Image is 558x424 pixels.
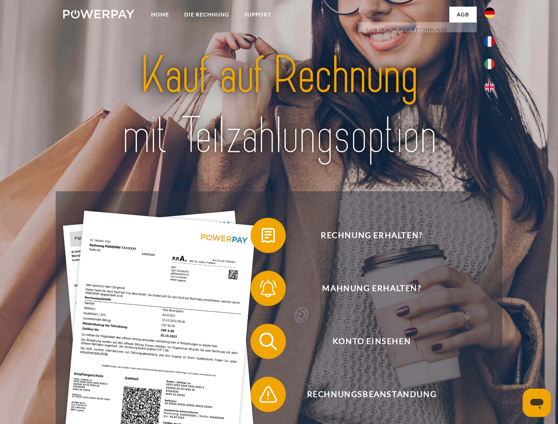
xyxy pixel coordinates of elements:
[237,7,279,23] a: SUPPORT
[144,7,177,23] a: Home
[251,324,480,359] button: Konto einsehen
[257,277,279,299] img: qb_bell.svg
[84,42,474,169] img: title-powerpay_de.svg
[523,389,551,417] iframe: Schaltfläche zum Öffnen des Messaging-Fensters
[263,324,480,359] span: Konto einsehen
[63,10,134,19] img: logo-powerpay-white.svg
[484,8,495,18] img: de
[484,36,495,47] img: fr
[251,271,480,306] button: Mahnung erhalten?
[358,22,477,38] a: AGB (Kauf auf Rechnung)
[251,377,480,412] button: Rechnungsbeanstandung
[263,218,480,253] span: Rechnung erhalten?
[484,82,495,92] img: en
[484,59,495,69] img: it
[251,218,480,253] button: Rechnung erhalten?
[257,383,279,405] img: qb_warning.svg
[449,7,477,23] a: agb
[257,224,279,246] img: qb_bill.svg
[257,330,279,352] img: qb_search.svg
[177,7,237,23] a: DIE RECHNUNG
[263,271,480,306] span: Mahnung erhalten?
[263,377,480,412] span: Rechnungsbeanstandung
